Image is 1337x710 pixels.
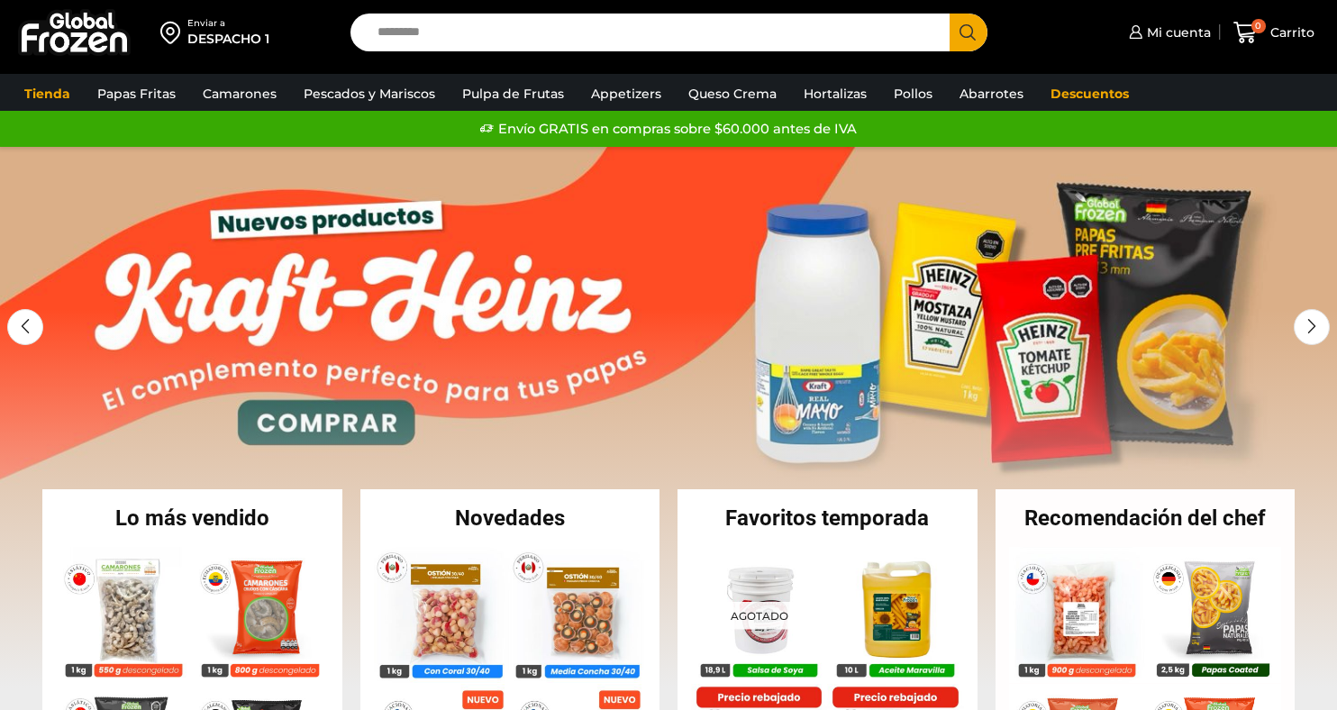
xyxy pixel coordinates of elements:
a: Pollos [885,77,941,111]
div: DESPACHO 1 [187,30,269,48]
div: Next slide [1294,309,1330,345]
a: Pulpa de Frutas [453,77,573,111]
a: 0 Carrito [1229,12,1319,54]
a: Papas Fritas [88,77,185,111]
a: Queso Crema [679,77,786,111]
span: 0 [1251,19,1266,33]
p: Agotado [718,601,801,629]
a: Tienda [15,77,79,111]
h2: Favoritos temporada [678,507,978,529]
a: Mi cuenta [1124,14,1211,50]
a: Pescados y Mariscos [295,77,444,111]
h2: Recomendación del chef [996,507,1296,529]
h2: Novedades [360,507,660,529]
h2: Lo más vendido [42,507,342,529]
span: Mi cuenta [1142,23,1211,41]
a: Hortalizas [795,77,876,111]
a: Appetizers [582,77,670,111]
a: Abarrotes [950,77,1032,111]
div: Previous slide [7,309,43,345]
span: Carrito [1266,23,1314,41]
a: Camarones [194,77,286,111]
button: Search button [950,14,987,51]
a: Descuentos [1041,77,1138,111]
img: address-field-icon.svg [160,17,187,48]
div: Enviar a [187,17,269,30]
